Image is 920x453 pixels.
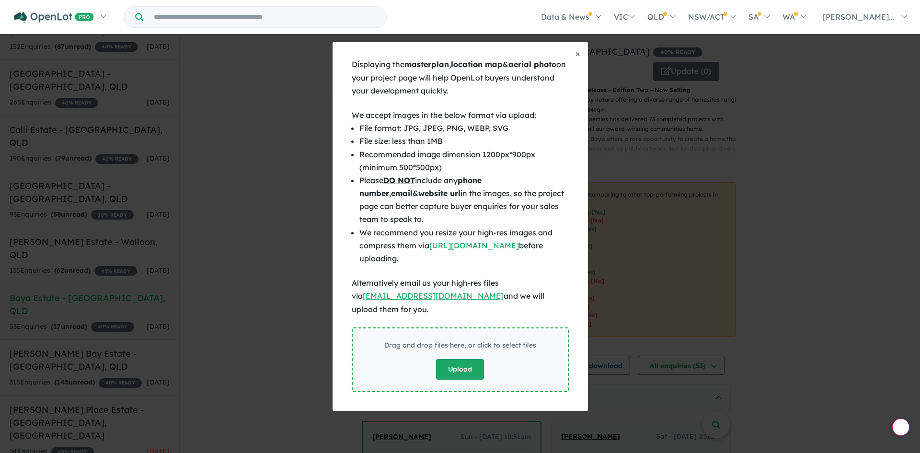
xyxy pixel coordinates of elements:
div: Displaying the , & on your project page will help OpenLot buyers understand your development quic... [352,58,569,97]
b: website url [418,188,460,198]
li: We recommend you resize your high-res images and compress them via before uploading. [359,226,569,266]
b: masterplan [404,59,449,69]
a: [URL][DOMAIN_NAME] [429,241,519,250]
b: location map [451,59,503,69]
span: [PERSON_NAME]... [823,12,895,22]
img: Openlot PRO Logo White [14,12,94,23]
li: File format: JPG, JPEG, PNG, WEBP, SVG [359,122,569,135]
div: Drag and drop files here, or click to select files [384,340,536,351]
li: Please include any , & in the images, so the project page can better capture buyer enquiries for ... [359,174,569,226]
b: aerial photo [508,59,556,69]
a: [EMAIL_ADDRESS][DOMAIN_NAME] [363,291,504,301]
li: Recommended image dimension 1200px*900px (minimum 500*500px) [359,148,569,174]
b: email [391,188,413,198]
button: Upload [436,359,484,380]
li: File size: less than 1MB [359,135,569,148]
div: We accept images in the below format via upload: [352,109,569,122]
input: Try estate name, suburb, builder or developer [145,7,384,27]
div: Alternatively email us your high-res files via and we will upload them for you. [352,277,569,316]
span: × [575,48,580,59]
u: DO NOT [383,175,415,185]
